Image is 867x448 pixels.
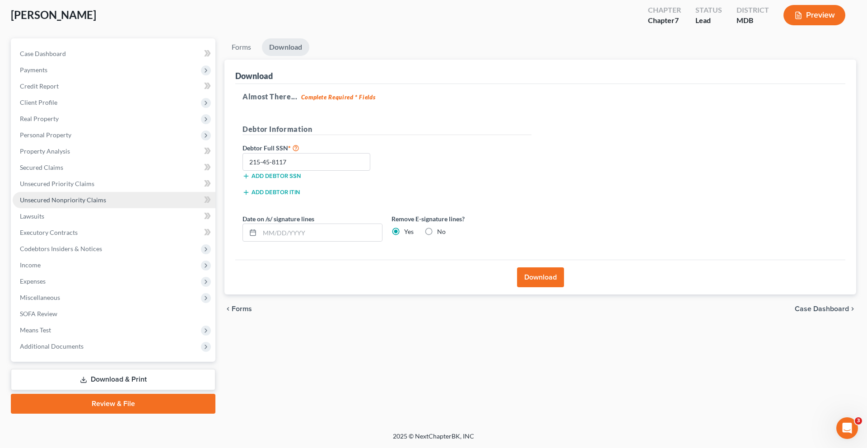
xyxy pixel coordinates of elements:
div: Lindsey says… [7,159,173,322]
a: Unsecured Nonpriority Claims [13,192,215,208]
a: Property Analysis [13,143,215,159]
div: Lindsey says… [7,138,173,159]
span: Real Property [20,115,59,122]
span: 7 [675,16,679,24]
a: Credit Report [13,78,215,94]
a: Executory Contracts [13,224,215,241]
span: SOFA Review [20,310,57,317]
label: Remove E-signature lines? [392,214,531,224]
div: Timothy says… [7,102,173,138]
a: Secured Claims [13,159,215,176]
input: MM/DD/YYYY [260,224,382,241]
span: Lawsuits [20,212,44,220]
img: Profile image for Lindsey [27,139,36,148]
span: Case Dashboard [20,50,66,57]
a: Review & File [11,394,215,414]
span: Unsecured Nonpriority Claims [20,196,106,204]
div: District [736,5,769,15]
span: Client Profile [20,98,57,106]
span: Miscellaneous [20,294,60,301]
label: Date on /s/ signature lines [242,214,314,224]
button: Download [517,267,564,287]
div: Download [235,70,273,81]
span: Codebtors Insiders & Notices [20,245,102,252]
img: Profile image for Operator [7,76,22,90]
span: More in the Help Center [62,79,148,87]
textarea: Message… [8,277,173,292]
button: Gif picker [43,296,50,303]
a: Download [262,38,309,56]
span: Forms [232,305,252,313]
span: Case Dashboard [795,305,849,313]
span: Unsecured Priority Claims [20,180,94,187]
a: Lawsuits [13,208,215,224]
div: Lead [695,15,722,26]
button: Start recording [57,296,65,303]
div: Chapter [648,15,681,26]
h1: Operator [44,5,76,11]
label: Debtor Full SSN [238,142,387,153]
div: How can I change the limit on the exemption page? [40,107,166,125]
button: Emoji picker [28,296,36,303]
button: Send a message… [155,292,169,307]
a: Download & Print [11,369,215,390]
div: Status [695,5,722,15]
div: 2025 © NextChapterBK, INC [176,432,691,448]
button: go back [6,4,23,21]
strong: Schedule A/B - Tax Refunds [37,56,134,64]
span: Executory Contracts [20,229,78,236]
div: Amendments [28,24,173,48]
h5: Almost There... [242,91,838,102]
span: Credit Report [20,82,59,90]
a: Forms [224,38,258,56]
span: 3 [855,417,862,425]
span: [PERSON_NAME] [11,8,96,21]
p: The team can also help [44,11,112,20]
label: No [437,227,446,236]
strong: Complete Required * Fields [301,93,376,101]
a: Case Dashboard [13,46,215,62]
h5: Debtor Information [242,124,531,135]
strong: Amendments [37,33,84,40]
i: chevron_left [224,305,232,313]
button: Upload attachment [14,296,21,303]
span: Income [20,261,41,269]
button: Add debtor ITIN [242,189,300,196]
iframe: Intercom live chat [836,417,858,439]
b: [PERSON_NAME] [39,140,89,147]
button: Preview [783,5,845,25]
i: chevron_right [849,305,856,313]
div: Hi [PERSON_NAME]! Are you referring to the federal exemption or a state exemption? We updated all... [14,164,141,297]
div: Chapter [648,5,681,15]
span: Property Analysis [20,147,70,155]
div: How can I change the limit on the exemption page? [33,102,173,131]
a: More in the Help Center [28,72,173,94]
div: Close [158,4,175,20]
div: Hi [PERSON_NAME]! Are you referring to the federal exemption or a state exemption? We updated all... [7,159,148,302]
button: chevron_left Forms [224,305,264,313]
div: joined the conversation [39,140,154,148]
label: Yes [404,227,414,236]
button: Add debtor SSN [242,173,301,180]
span: Additional Documents [20,342,84,350]
span: Payments [20,66,47,74]
button: Home [141,4,158,21]
img: Profile image for Operator [26,5,40,19]
span: Means Test [20,326,51,334]
span: Secured Claims [20,163,63,171]
span: Personal Property [20,131,71,139]
a: Unsecured Priority Claims [13,176,215,192]
div: Schedule A/B - Tax Refunds [28,48,173,72]
div: MDB [736,15,769,26]
a: SOFA Review [13,306,215,322]
a: Case Dashboard chevron_right [795,305,856,313]
span: Expenses [20,277,46,285]
input: XXX-XX-XXXX [242,153,370,171]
